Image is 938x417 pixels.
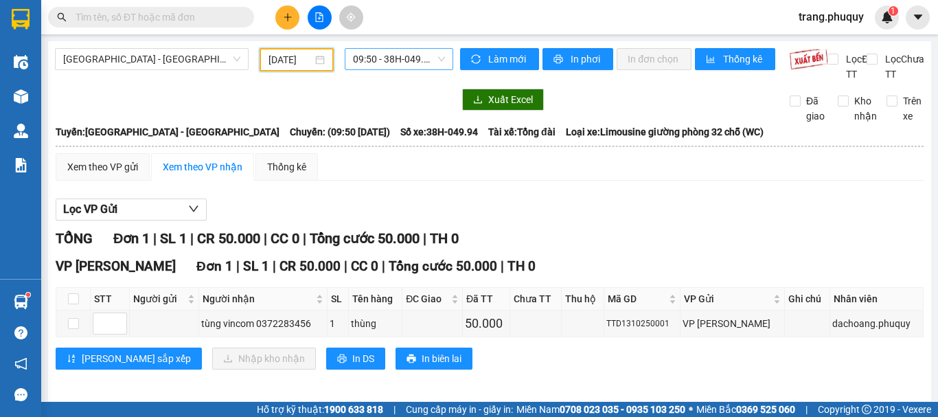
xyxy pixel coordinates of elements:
[63,201,117,218] span: Lọc VP Gửi
[14,357,27,370] span: notification
[684,291,770,306] span: VP Gửi
[346,12,356,22] span: aim
[275,5,299,30] button: plus
[160,230,187,247] span: SL 1
[91,288,130,311] th: STT
[188,203,199,214] span: down
[353,49,445,69] span: 09:50 - 38H-049.94
[407,354,416,365] span: printer
[14,124,28,138] img: warehouse-icon
[279,258,341,274] span: CR 50.000
[473,95,483,106] span: download
[400,124,478,139] span: Số xe: 38H-049.94
[465,314,508,333] div: 50.000
[352,351,374,366] span: In DS
[283,12,293,22] span: plus
[471,54,483,65] span: sync
[57,12,67,22] span: search
[337,354,347,365] span: printer
[67,159,138,174] div: Xem theo VP gửi
[891,6,895,16] span: 1
[785,288,830,311] th: Ghi chú
[56,199,207,221] button: Lọc VP Gửi
[430,230,459,247] span: TH 0
[805,402,808,417] span: |
[706,54,718,65] span: bar-chart
[789,48,828,70] img: 9k=
[608,291,666,306] span: Mã GD
[153,230,157,247] span: |
[571,52,602,67] span: In phơi
[382,258,385,274] span: |
[196,258,233,274] span: Đơn 1
[507,258,536,274] span: TH 0
[212,348,316,370] button: downloadNhập kho nhận
[349,288,403,311] th: Tên hàng
[14,158,28,172] img: solution-icon
[190,230,194,247] span: |
[680,311,784,337] td: VP Ngọc Hồi
[840,52,876,82] span: Lọc Đã TT
[406,402,513,417] span: Cung cấp máy in - giấy in:
[801,93,830,124] span: Đã giao
[308,5,332,30] button: file-add
[501,258,504,274] span: |
[463,288,511,311] th: Đã TT
[326,348,385,370] button: printerIn DS
[303,230,306,247] span: |
[133,291,185,306] span: Người gửi
[243,258,269,274] span: SL 1
[76,10,238,25] input: Tìm tên, số ĐT hoặc mã đơn
[862,405,871,414] span: copyright
[14,326,27,339] span: question-circle
[488,52,528,67] span: Làm mới
[849,93,882,124] span: Kho nhận
[723,52,764,67] span: Thống kê
[197,230,260,247] span: CR 50.000
[406,291,448,306] span: ĐC Giao
[389,258,497,274] span: Tổng cước 50.000
[460,48,539,70] button: syncLàm mới
[516,402,685,417] span: Miền Nam
[689,407,693,412] span: ⚪️
[264,230,267,247] span: |
[12,9,30,30] img: logo-vxr
[63,49,240,69] span: Hà Nội - Hà Tĩnh
[562,288,605,311] th: Thu hộ
[273,258,276,274] span: |
[393,402,396,417] span: |
[56,348,202,370] button: sort-ascending[PERSON_NAME] sắp xếp
[510,288,561,311] th: Chưa TT
[422,351,461,366] span: In biên lai
[462,89,544,111] button: downloadXuất Excel
[339,5,363,30] button: aim
[488,124,556,139] span: Tài xế: Tổng đài
[696,402,795,417] span: Miền Bắc
[344,258,347,274] span: |
[314,12,324,22] span: file-add
[324,404,383,415] strong: 1900 633 818
[396,348,472,370] button: printerIn biên lai
[906,5,930,30] button: caret-down
[889,6,898,16] sup: 1
[290,124,390,139] span: Chuyến: (09:50 [DATE])
[330,316,345,331] div: 1
[163,159,242,174] div: Xem theo VP nhận
[560,404,685,415] strong: 0708 023 035 - 0935 103 250
[56,258,176,274] span: VP [PERSON_NAME]
[14,55,28,69] img: warehouse-icon
[788,8,875,25] span: trang.phuquy
[423,230,426,247] span: |
[14,295,28,309] img: warehouse-icon
[606,317,678,330] div: TTD1310250001
[67,354,76,365] span: sort-ascending
[14,388,27,401] span: message
[268,52,312,67] input: 13/10/2025
[82,351,191,366] span: [PERSON_NAME] sắp xếp
[267,159,306,174] div: Thống kê
[257,402,383,417] span: Hỗ trợ kỹ thuật:
[542,48,613,70] button: printerIn phơi
[695,48,775,70] button: bar-chartThống kê
[553,54,565,65] span: printer
[56,126,279,137] b: Tuyến: [GEOGRAPHIC_DATA] - [GEOGRAPHIC_DATA]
